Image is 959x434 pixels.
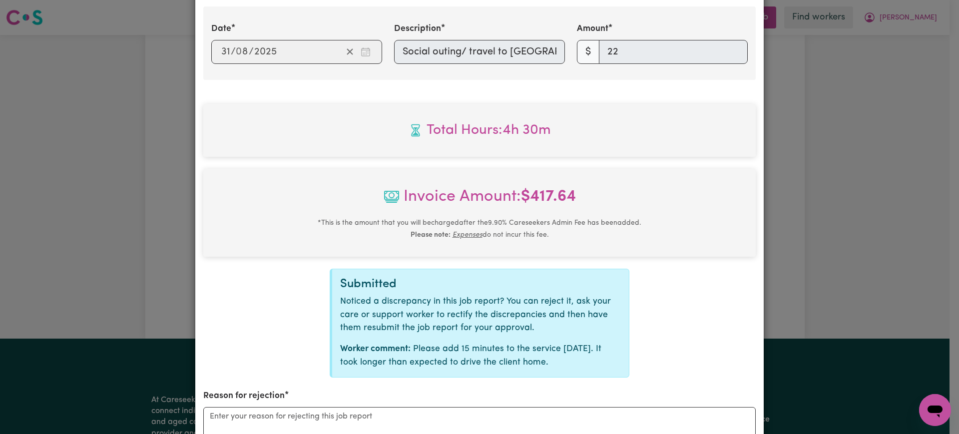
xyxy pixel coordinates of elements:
span: / [231,46,236,57]
button: Clear date [342,44,358,59]
u: Expenses [453,231,482,239]
p: Noticed a discrepancy in this job report? You can reject it, ask your care or support worker to r... [340,295,621,335]
strong: Worker comment: [340,345,411,353]
label: Amount [577,22,608,35]
iframe: Button to launch messaging window [919,394,951,426]
input: Social outing/ travel to Macquarie and back home [394,40,565,64]
input: ---- [254,44,277,59]
label: Date [211,22,231,35]
label: Description [394,22,441,35]
span: Total hours worked: 4 hours 30 minutes [211,120,748,141]
input: -- [221,44,231,59]
p: Please add 15 minutes to the service [DATE]. It took longer than expected to drive the client home. [340,343,621,369]
label: Reason for rejection [203,390,285,403]
small: This is the amount that you will be charged after the 9.90 % Careseekers Admin Fee has been added... [318,219,641,239]
button: Enter the date of expense [358,44,374,59]
b: Please note: [411,231,451,239]
input: -- [236,44,249,59]
span: 0 [236,47,242,57]
span: / [249,46,254,57]
span: Invoice Amount: [211,185,748,217]
span: $ [577,40,599,64]
span: Submitted [340,278,397,290]
b: $ 417.64 [521,189,576,205]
